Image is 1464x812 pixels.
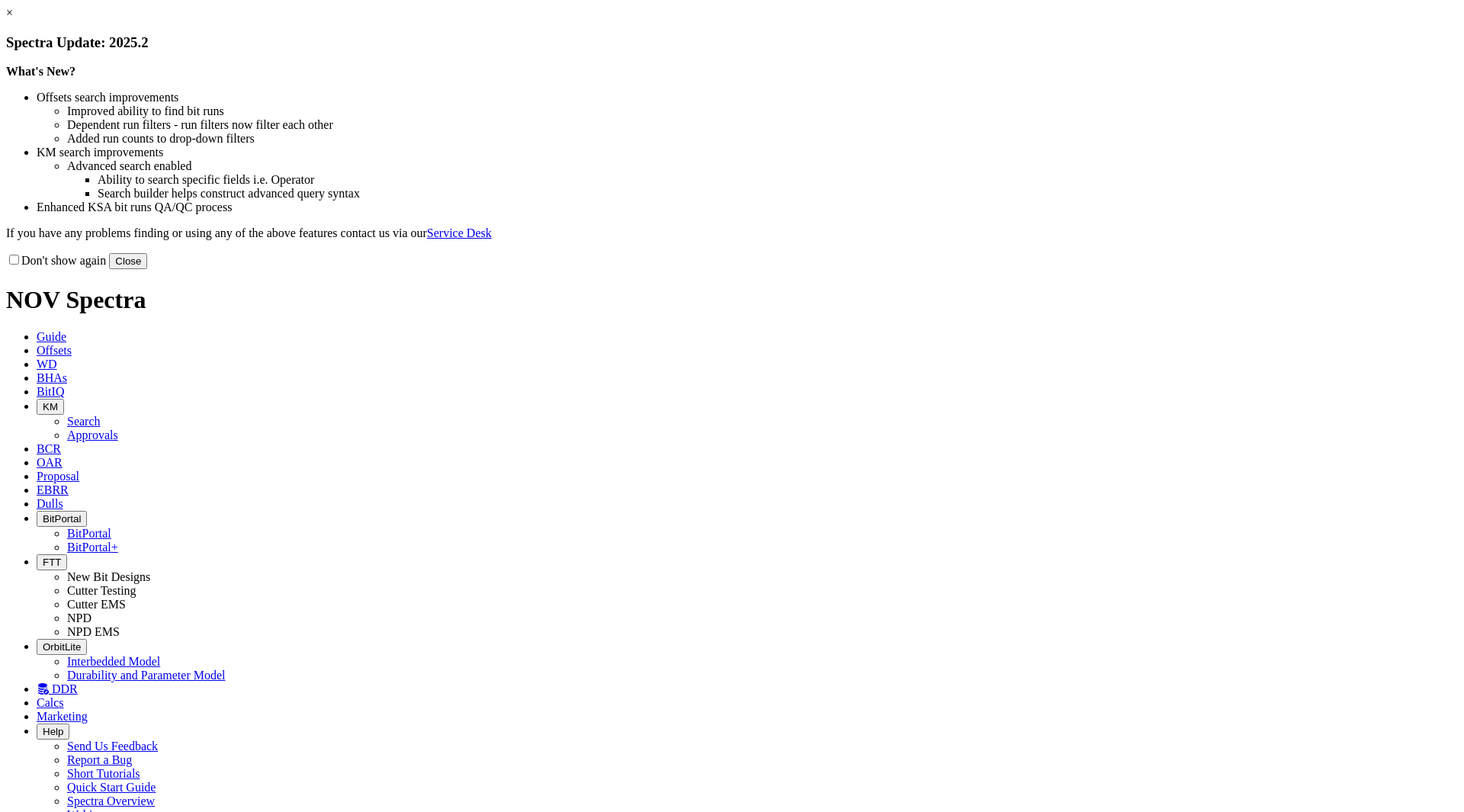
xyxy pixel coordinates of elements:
a: Send Us Feedback [67,740,158,753]
span: BitIQ [37,385,64,398]
span: Offsets [37,344,72,357]
li: Search builder helps construct advanced query syntax [98,187,1458,201]
span: DDR [52,682,78,695]
span: OrbitLite [43,641,81,653]
a: Search [67,415,101,428]
li: Added run counts to drop-down filters [67,132,1458,146]
a: × [6,6,13,19]
li: Offsets search improvements [37,91,1458,104]
li: Ability to search specific fields i.e. Operator [98,173,1458,187]
span: WD [37,358,57,371]
span: BHAs [37,371,67,384]
span: OAR [37,456,63,469]
span: EBRR [37,483,69,496]
input: Don't show again [9,255,19,265]
a: Service Desk [427,226,492,239]
a: Durability and Parameter Model [67,669,226,682]
span: Dulls [37,497,63,510]
a: Short Tutorials [67,767,140,780]
li: KM search improvements [37,146,1458,159]
a: NPD [67,611,91,624]
span: Guide [37,330,66,343]
a: BitPortal+ [67,541,118,554]
a: New Bit Designs [67,570,150,583]
label: Don't show again [6,254,106,267]
a: Approvals [67,428,118,441]
span: KM [43,401,58,412]
h1: NOV Spectra [6,286,1458,314]
a: Spectra Overview [67,794,155,807]
strong: What's New? [6,65,75,78]
span: Proposal [37,470,79,483]
span: BCR [37,442,61,455]
span: FTT [43,557,61,568]
a: BitPortal [67,527,111,540]
li: Advanced search enabled [67,159,1458,173]
li: Improved ability to find bit runs [67,104,1458,118]
a: NPD EMS [67,625,120,638]
h3: Spectra Update: 2025.2 [6,34,1458,51]
a: Quick Start Guide [67,781,156,794]
a: Cutter EMS [67,598,126,611]
a: Report a Bug [67,753,132,766]
button: Close [109,253,147,269]
span: Calcs [37,696,64,709]
li: Enhanced KSA bit runs QA/QC process [37,201,1458,214]
li: Dependent run filters - run filters now filter each other [67,118,1458,132]
span: Marketing [37,710,88,723]
span: BitPortal [43,513,81,525]
span: Help [43,726,63,737]
a: Interbedded Model [67,655,160,668]
a: Cutter Testing [67,584,136,597]
p: If you have any problems finding or using any of the above features contact us via our [6,226,1458,240]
